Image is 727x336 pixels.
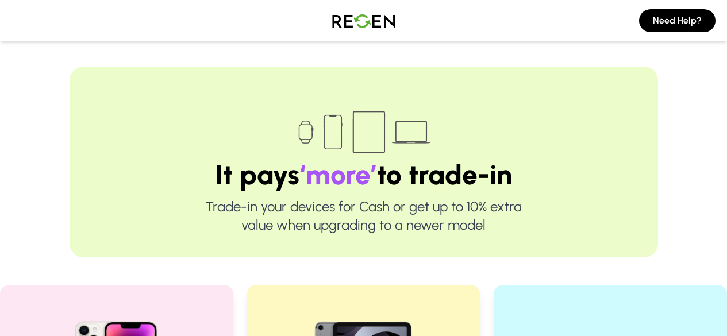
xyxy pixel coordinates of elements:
button: Need Help? [639,9,716,32]
img: Trade-in devices [292,103,436,161]
h1: It pays to trade-in [106,161,621,188]
img: Logo [324,5,404,37]
span: ‘more’ [299,158,377,191]
p: Trade-in your devices for Cash or get up to 10% extra value when upgrading to a newer model [106,198,621,234]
